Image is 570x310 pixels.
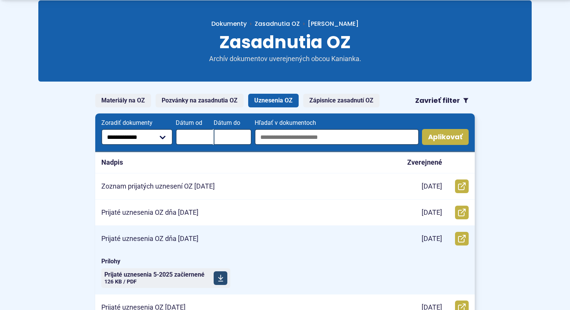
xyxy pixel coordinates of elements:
[101,258,469,265] span: Prílohy
[95,94,151,107] a: Materiály na OZ
[104,272,205,278] span: Prijaté uznesenia 5-2025 začiernené
[422,208,442,217] p: [DATE]
[415,96,460,105] span: Zavrieť filter
[422,234,442,243] p: [DATE]
[101,208,198,217] p: Prijaté uznesenia OZ dňa [DATE]
[248,94,299,107] a: Uznesenia OZ
[422,129,469,145] button: Aplikovať
[176,120,214,126] span: Dátum od
[156,94,244,107] a: Pozvánky na zasadnutia OZ
[255,19,300,28] a: Zasadnutia OZ
[255,120,419,126] span: Hľadať v dokumentoch
[214,120,252,126] span: Dátum do
[176,129,214,145] input: Dátum od
[101,234,198,243] p: Prijaté uznesenia OZ dňa [DATE]
[303,94,379,107] a: Zápisnice zasadnutí OZ
[194,55,376,63] p: Archív dokumentov uverejnených obcou Kanianka.
[214,129,252,145] input: Dátum do
[101,120,173,126] span: Zoradiť dokumenty
[101,268,230,288] a: Prijaté uznesenia 5-2025 začiernené 126 KB / PDF
[219,30,351,54] span: Zasadnutia OZ
[104,279,137,285] span: 126 KB / PDF
[300,19,359,28] a: [PERSON_NAME]
[255,129,419,145] input: Hľadať v dokumentoch
[211,19,247,28] span: Dokumenty
[407,158,442,167] p: Zverejnené
[409,94,475,107] button: Zavrieť filter
[308,19,359,28] span: [PERSON_NAME]
[101,129,173,145] select: Zoradiť dokumenty
[211,19,255,28] a: Dokumenty
[101,182,215,191] p: Zoznam prijatých uznesení OZ [DATE]
[101,158,123,167] p: Nadpis
[422,182,442,191] p: [DATE]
